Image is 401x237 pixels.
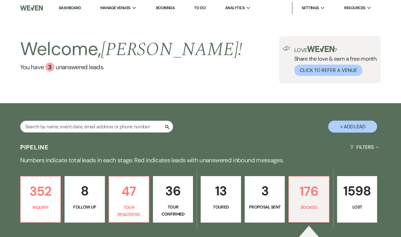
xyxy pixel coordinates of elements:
[249,181,281,201] p: 3
[283,46,291,51] img: loud-speaker-illustration.svg
[205,204,237,210] p: Toured
[24,181,57,201] p: 352
[245,176,285,223] a: 3Proposal Sent
[293,181,325,201] p: 176
[194,5,206,10] a: To Do
[225,5,245,11] span: Analytics
[69,181,101,201] p: 8
[20,2,43,14] img: Weven Logo
[294,65,362,76] button: Click to Refer a Venue
[347,139,381,155] button: Filters
[201,176,241,223] a: 13Toured
[20,36,243,62] h2: Welcome,
[156,5,175,10] a: Bookings
[291,46,377,76] div: Share the love & earn a free month.
[20,62,243,72] a: You have 3 unanswered leads.
[65,176,105,223] a: 8Follow Up
[344,5,365,11] span: Resources
[328,121,377,133] button: + Add Lead
[113,204,145,218] p: Tour Requested
[20,143,49,152] h3: Pipeline
[288,176,329,223] a: 176Booked
[307,46,334,52] img: weven-logo-green.svg
[109,176,149,223] a: 47Tour Requested
[341,204,373,210] p: Lost
[157,181,189,201] p: 36
[59,5,81,11] a: Dashboard
[24,204,57,211] p: Inquiry
[45,62,54,72] div: 3
[205,181,237,201] p: 13
[20,176,61,223] a: 352Inquiry
[294,46,377,53] p: Love ?
[249,204,281,210] p: Proposal Sent
[337,176,377,223] a: 1598Lost
[341,181,373,201] p: 1598
[113,181,145,201] p: 47
[157,204,189,217] p: Tour Confirmed
[69,204,101,210] p: Follow Up
[101,36,242,64] span: [PERSON_NAME] !
[100,5,131,11] span: Manage Venues
[293,204,325,211] p: Booked
[20,121,173,133] input: Search by name, event date, email address or phone number
[153,176,193,223] a: 36Tour Confirmed
[302,5,319,11] span: Settings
